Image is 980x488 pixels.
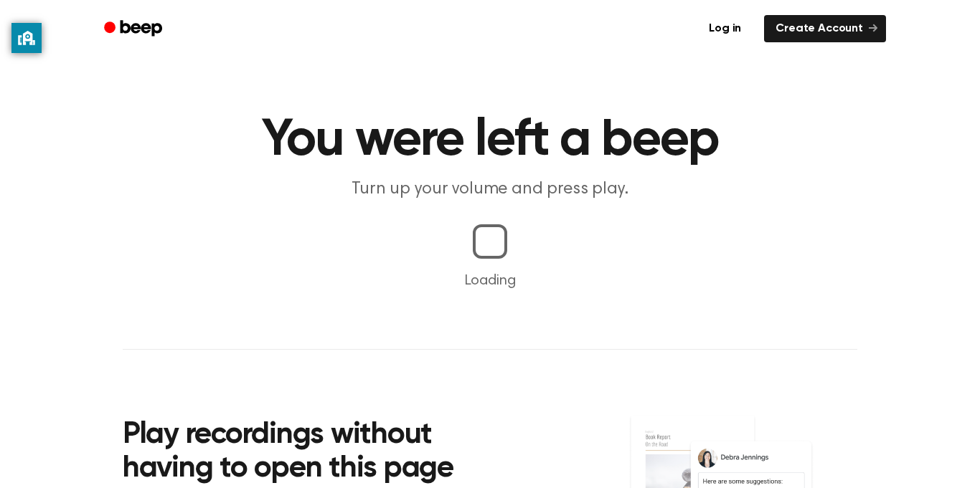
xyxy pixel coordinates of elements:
[123,115,857,166] h1: You were left a beep
[764,15,886,42] a: Create Account
[123,418,509,487] h2: Play recordings without having to open this page
[215,178,765,201] p: Turn up your volume and press play.
[11,23,42,53] button: privacy banner
[17,270,963,292] p: Loading
[94,15,175,43] a: Beep
[694,12,755,45] a: Log in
